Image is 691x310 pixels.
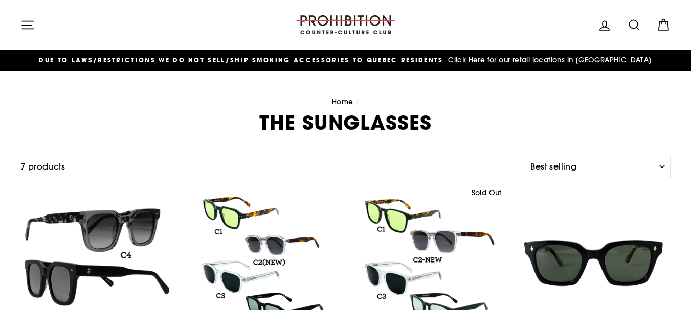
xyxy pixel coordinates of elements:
[445,55,652,64] span: Click Here for our retail locations in [GEOGRAPHIC_DATA]
[467,186,505,200] div: Sold Out
[332,97,353,106] a: Home
[39,56,443,64] span: DUE TO LAWS/restrictions WE DO NOT SELL/SHIP SMOKING ACCESSORIES to qUEBEC RESIDENTS
[20,160,521,174] div: 7 products
[295,15,397,34] img: PROHIBITION COUNTER-CULTURE CLUB
[23,55,668,66] a: DUE TO LAWS/restrictions WE DO NOT SELL/SHIP SMOKING ACCESSORIES to qUEBEC RESIDENTS Click Here f...
[355,97,359,106] span: /
[20,113,671,132] h1: THE SUNGLASSES
[20,97,671,108] nav: breadcrumbs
